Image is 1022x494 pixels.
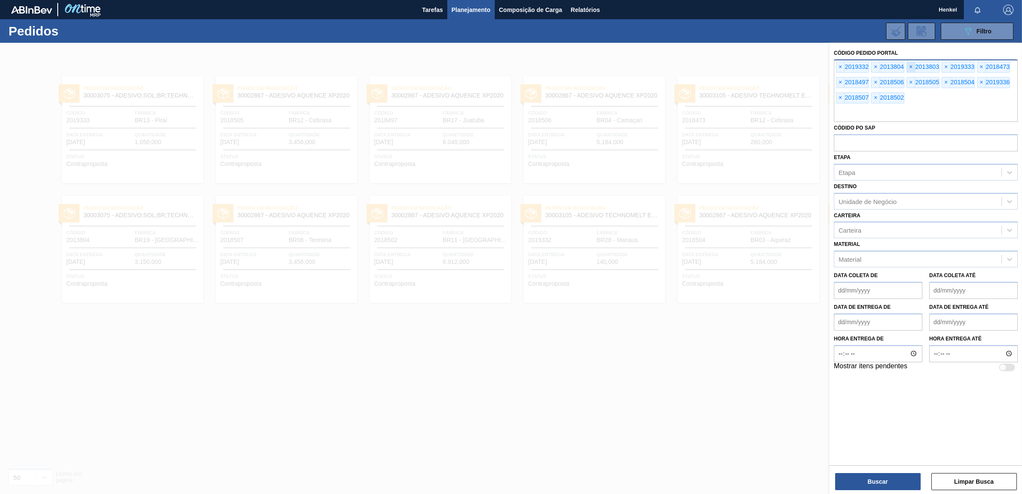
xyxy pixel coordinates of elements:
span: Relatórios [571,5,600,15]
label: Material [834,241,860,247]
input: dd/mm/yyyy [929,314,1018,331]
div: Carteira [839,227,861,234]
span: × [836,62,845,72]
button: Notificações [964,4,991,16]
div: Importar Negociações dos Pedidos [886,23,905,40]
label: Data de Entrega de [834,304,891,310]
div: 2018497 [836,77,869,88]
label: Hora entrega de [834,333,922,345]
div: Material [839,256,861,263]
label: Mostrar itens pendentes [834,362,907,373]
button: Filtro [941,23,1013,40]
span: × [871,77,880,88]
span: × [907,77,915,88]
label: Destino [834,183,857,189]
label: Etapa [834,154,851,160]
div: Unidade de Negócio [839,198,897,205]
span: Filtro [977,28,992,35]
span: × [871,62,880,72]
span: × [978,77,986,88]
span: Composição de Carga [499,5,562,15]
span: × [836,77,845,88]
div: 2019336 [977,77,1010,88]
label: Hora entrega até [929,333,1018,345]
span: Tarefas [422,5,443,15]
img: TNhmsLtSVTkK8tSr43FrP2fwEKptu5GPRR3wAAAABJRU5ErkJggg== [11,6,52,14]
div: 2018502 [871,92,904,104]
label: Carteira [834,213,860,219]
div: Etapa [839,169,855,176]
div: 2018506 [871,77,904,88]
div: 2019333 [942,62,975,73]
input: dd/mm/yyyy [834,314,922,331]
div: Solicitação de Revisão de Pedidos [908,23,935,40]
span: × [942,62,950,72]
h1: Pedidos [9,26,141,36]
label: Data coleta até [929,272,975,278]
span: × [871,93,880,103]
span: Planejamento [452,5,490,15]
div: 2018507 [836,92,869,104]
div: 2013804 [871,62,904,73]
label: Códido PO SAP [834,125,875,131]
span: × [836,93,845,103]
label: Data coleta de [834,272,877,278]
input: dd/mm/yyyy [929,282,1018,299]
div: 2018504 [942,77,975,88]
div: 2018505 [907,77,939,88]
div: 2018473 [977,62,1010,73]
label: Data de Entrega até [929,304,989,310]
span: × [907,62,915,72]
img: Logout [1003,5,1013,15]
label: Código Pedido Portal [834,50,898,56]
input: dd/mm/yyyy [834,282,922,299]
div: 2019332 [836,62,869,73]
span: × [978,62,986,72]
div: 2013803 [907,62,939,73]
span: × [942,77,950,88]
